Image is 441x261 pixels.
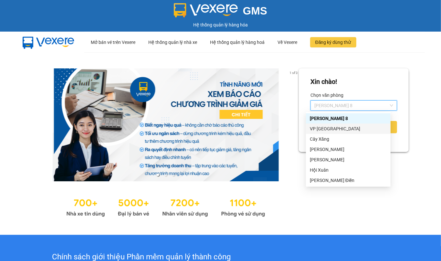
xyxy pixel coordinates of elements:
div: Xin chào! [310,77,337,87]
div: [PERSON_NAME] [310,156,387,163]
div: [PERSON_NAME] [310,146,387,153]
div: Hệ thống quản lý hàng hóa [2,21,439,28]
button: previous slide / item [32,68,41,181]
div: Phường 8 [306,113,391,124]
div: VP [GEOGRAPHIC_DATA] [310,125,387,132]
div: Hội Xuân [306,165,391,175]
div: Về Vexere [278,32,297,53]
img: logo 2 [174,3,238,17]
div: Hệ thống quản lý hàng hoá [210,32,265,53]
li: slide item 3 [172,174,175,176]
button: Đăng ký dùng thử [310,37,356,47]
span: GMS [243,5,267,17]
div: Vĩnh Kim [306,155,391,165]
div: Hội Xuân [310,166,387,174]
li: slide item 2 [164,174,167,176]
div: Hệ thống quản lý nhà xe [148,32,197,53]
a: GMS [174,10,267,15]
div: [PERSON_NAME] 8 [310,115,387,122]
img: mbUUG5Q.png [16,32,81,53]
button: next slide / item [290,68,299,181]
div: Mở bán vé trên Vexere [91,32,135,53]
label: Chọn văn phòng [310,90,343,100]
div: VP Cao Tốc [306,144,391,155]
div: [PERSON_NAME] Điền [310,177,387,184]
div: VP Sài Gòn [306,124,391,134]
li: slide item 1 [157,174,159,176]
span: Phường 8 [314,101,393,110]
span: Đăng ký dùng thử [315,39,351,46]
div: Cây Xăng [306,134,391,144]
div: Long Bình Điền [306,175,391,186]
img: Statistics.png [66,194,265,219]
div: Cây Xăng [310,136,387,143]
p: 1 of 3 [288,68,299,77]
